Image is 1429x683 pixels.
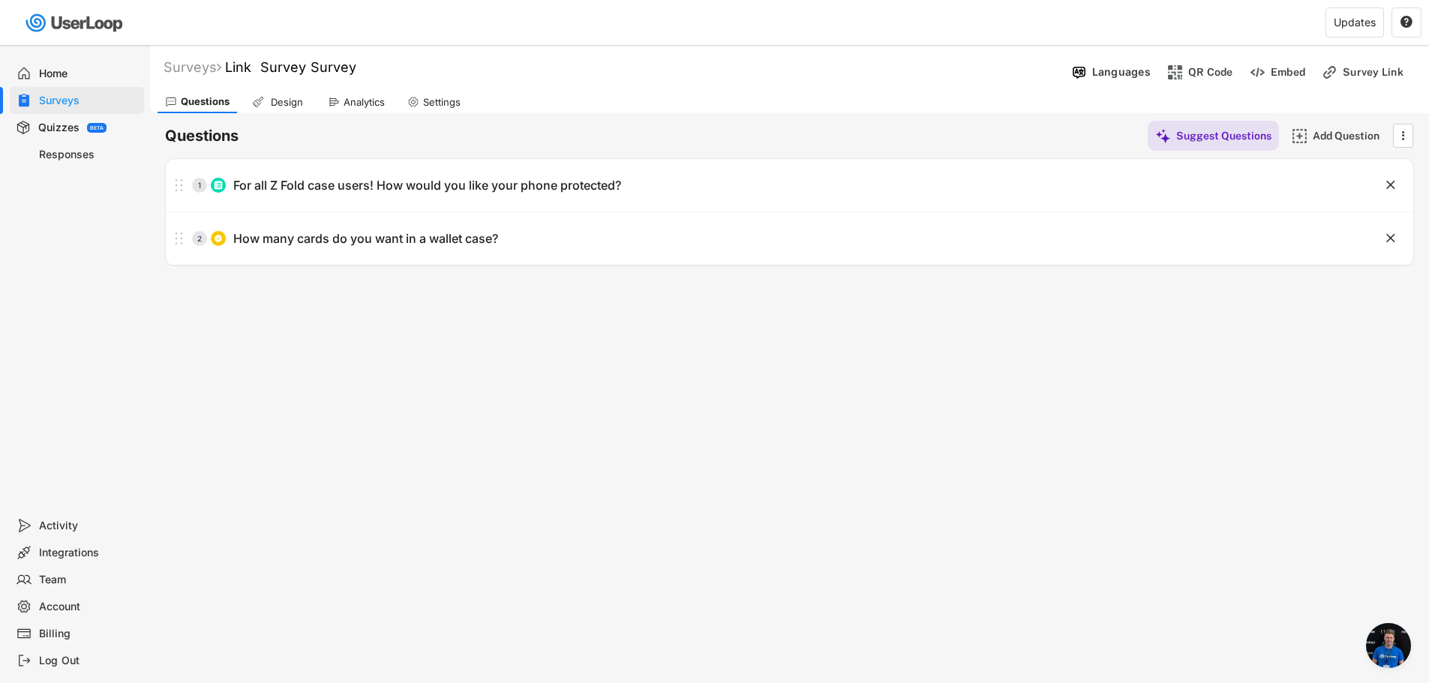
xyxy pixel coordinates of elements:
[1071,64,1087,80] img: Language%20Icon.svg
[39,94,138,108] div: Surveys
[192,235,207,242] div: 2
[1188,65,1233,79] div: QR Code
[1383,231,1398,246] button: 
[1250,64,1265,80] img: EmbedMinor.svg
[181,95,230,108] div: Questions
[1322,64,1337,80] img: LinkMinor.svg
[1271,65,1305,79] div: Embed
[1402,127,1405,143] text: 
[225,59,356,75] font: Link Survey Survey
[39,627,138,641] div: Billing
[39,148,138,162] div: Responses
[1334,17,1376,28] div: Updates
[192,181,207,189] div: 1
[1366,623,1411,668] div: Open chat
[164,58,221,76] div: Surveys
[1395,124,1410,147] button: 
[214,181,223,190] img: ListMajor.svg
[1092,65,1151,79] div: Languages
[39,67,138,81] div: Home
[214,234,223,243] img: CircleTickMinorWhite.svg
[233,178,621,193] div: For all Z Fold case users! How would you like your phone protected?
[23,7,128,38] img: userloop-logo-01.svg
[90,125,104,130] div: BETA
[344,96,385,109] div: Analytics
[268,96,305,109] div: Design
[1292,128,1307,144] img: AddMajor.svg
[39,600,138,614] div: Account
[1400,15,1412,28] text: 
[233,231,498,247] div: How many cards do you want in a wallet case?
[1167,64,1183,80] img: ShopcodesMajor.svg
[39,573,138,587] div: Team
[1176,129,1271,142] div: Suggest Questions
[1155,128,1171,144] img: MagicMajor%20%28Purple%29.svg
[39,546,138,560] div: Integrations
[1383,178,1398,193] button: 
[1313,129,1388,142] div: Add Question
[39,519,138,533] div: Activity
[165,126,239,146] h6: Questions
[38,121,80,135] div: Quizzes
[1343,65,1418,79] div: Survey Link
[1386,230,1395,246] text: 
[1386,177,1395,193] text: 
[1400,16,1413,29] button: 
[423,96,461,109] div: Settings
[39,654,138,668] div: Log Out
